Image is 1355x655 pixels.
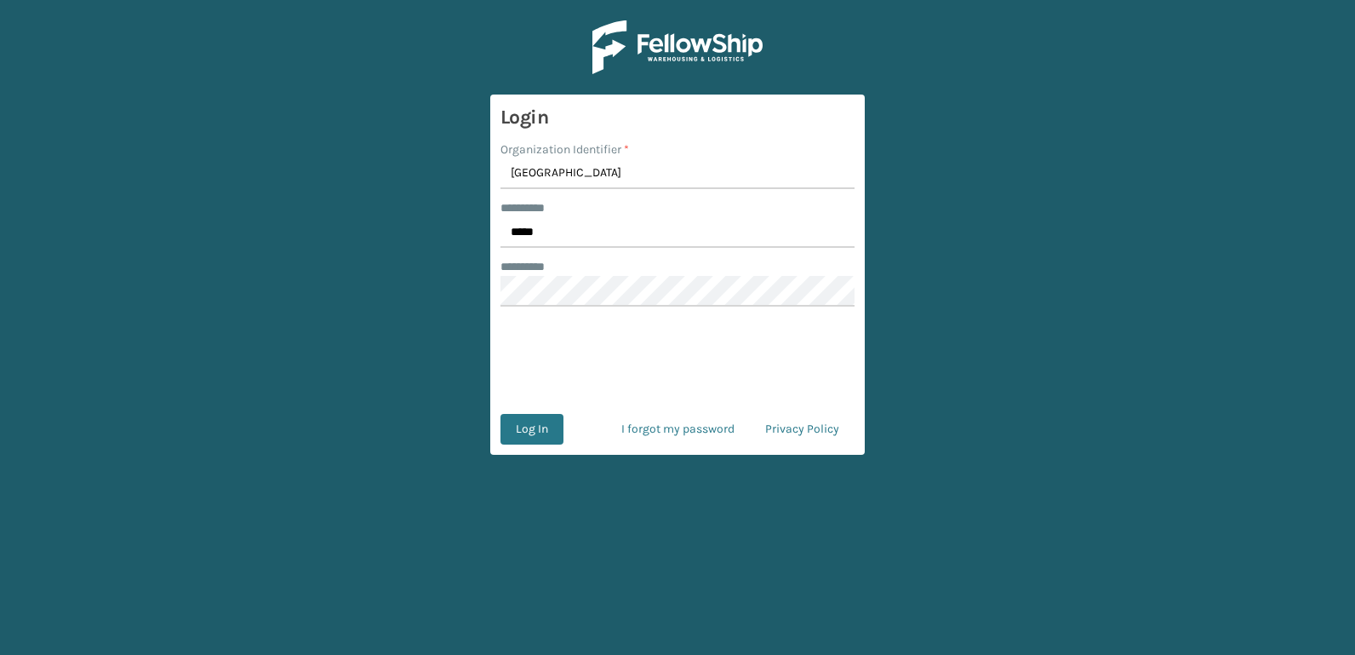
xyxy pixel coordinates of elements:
[750,414,855,445] a: Privacy Policy
[548,327,807,394] iframe: reCAPTCHA
[500,141,629,158] label: Organization Identifier
[592,20,763,74] img: Logo
[500,414,563,445] button: Log In
[606,414,750,445] a: I forgot my password
[500,105,855,130] h3: Login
